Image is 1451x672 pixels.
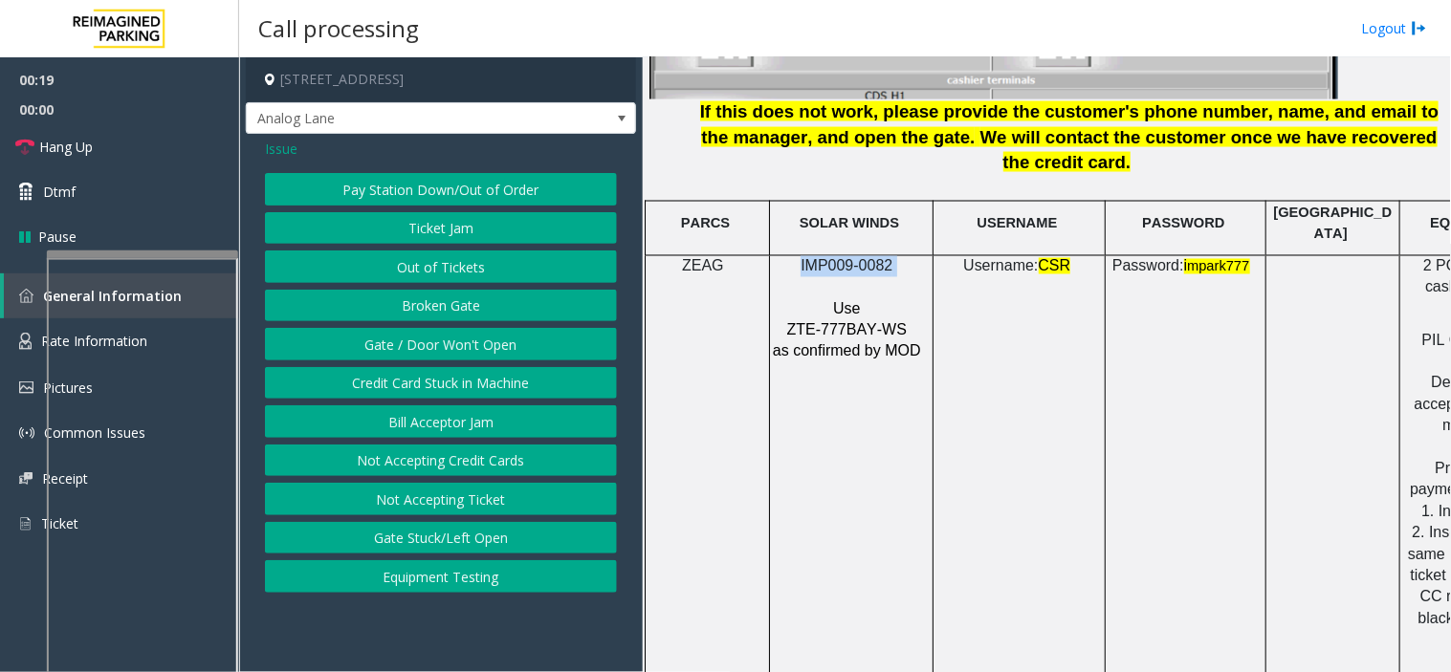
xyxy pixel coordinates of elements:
span: Password: [1112,258,1184,274]
span: Hang Up [39,137,93,157]
button: Not Accepting Credit Cards [265,444,617,477]
span: ZTE-777BAY-WS [787,322,907,338]
span: IMP009-0082 [801,258,892,274]
button: Gate Stuck/Left Open [265,522,617,554]
img: logout [1412,18,1427,38]
span: i [1184,258,1188,274]
a: General Information [4,273,239,318]
span: Dtmf [43,182,76,202]
span: CSR [1039,258,1071,274]
span: as confirmed by MOD [773,343,921,359]
h4: [STREET_ADDRESS] [246,57,636,102]
span: Ticket [41,514,78,532]
span: Issue [265,139,297,159]
span: Use [833,301,860,317]
span: mpark777 [1187,259,1249,274]
span: If this does not work, please provide the customer's phone number, name, and email to the manager... [700,101,1440,147]
span: [GEOGRAPHIC_DATA] [1274,205,1393,241]
button: Gate / Door Won't Open [265,328,617,360]
button: Bill Acceptor Jam [265,405,617,438]
a: Logout [1362,18,1427,38]
button: Credit Card Stuck in Machine [265,367,617,400]
span: Pause [38,227,77,247]
button: Ticket Jam [265,212,617,245]
span: Pictures [43,379,93,397]
button: Out of Tickets [265,250,617,283]
img: 'icon' [19,515,32,532]
span: Username: [963,258,1038,274]
span: Rate Information [41,332,147,350]
h3: Call processing [249,5,429,52]
span: Common Issues [44,423,145,442]
span: PASSWORD [1142,216,1224,231]
span: Receipt [42,469,88,488]
img: 'icon' [19,472,33,485]
span: General Information [43,287,182,305]
button: Broken Gate [265,290,617,322]
img: 'icon' [19,289,33,303]
img: 'icon' [19,425,34,441]
img: 'icon' [19,381,33,394]
span: ZEAG [682,258,724,274]
img: 'icon' [19,333,32,350]
span: PARCS [681,216,730,231]
button: Pay Station Down/Out of Order [265,173,617,206]
button: Not Accepting Ticket [265,483,617,515]
span: Analog Lane [247,103,558,134]
span: SOLAR WINDS [800,216,899,231]
span: We will contact the customer once we have recovered the credit card. [980,127,1438,173]
button: Equipment Testing [265,560,617,593]
span: USERNAME [978,216,1058,231]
